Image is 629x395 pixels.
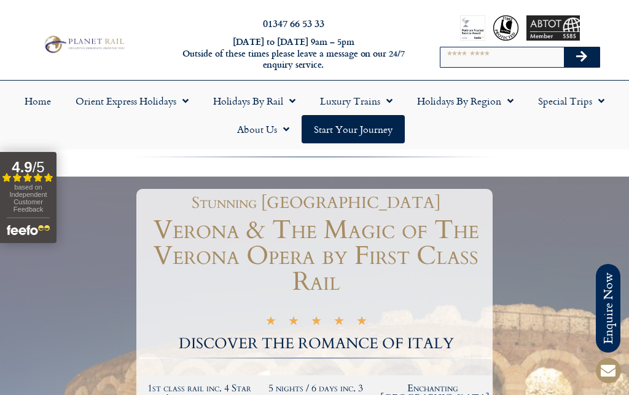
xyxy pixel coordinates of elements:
a: Luxury Trains [308,87,405,115]
a: Home [12,87,63,115]
i: ★ [311,317,322,329]
a: Orient Express Holidays [63,87,201,115]
h1: Stunning [GEOGRAPHIC_DATA] [146,195,486,211]
button: Search [564,47,600,67]
div: 5/5 [265,315,367,329]
a: Special Trips [526,87,617,115]
i: ★ [288,317,299,329]
a: Start your Journey [302,115,405,143]
a: 01347 66 53 33 [263,16,324,30]
nav: Menu [6,87,623,143]
i: ★ [334,317,345,329]
i: ★ [265,317,276,329]
a: Holidays by Region [405,87,526,115]
a: Holidays by Rail [201,87,308,115]
img: Planet Rail Train Holidays Logo [41,34,127,55]
h2: DISCOVER THE ROMANCE OF ITALY [139,337,493,351]
i: ★ [356,317,367,329]
a: About Us [225,115,302,143]
h1: Verona & The Magic of The Verona Opera by First Class Rail [139,217,493,295]
h6: [DATE] to [DATE] 9am – 5pm Outside of these times please leave a message on our 24/7 enquiry serv... [171,36,416,71]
